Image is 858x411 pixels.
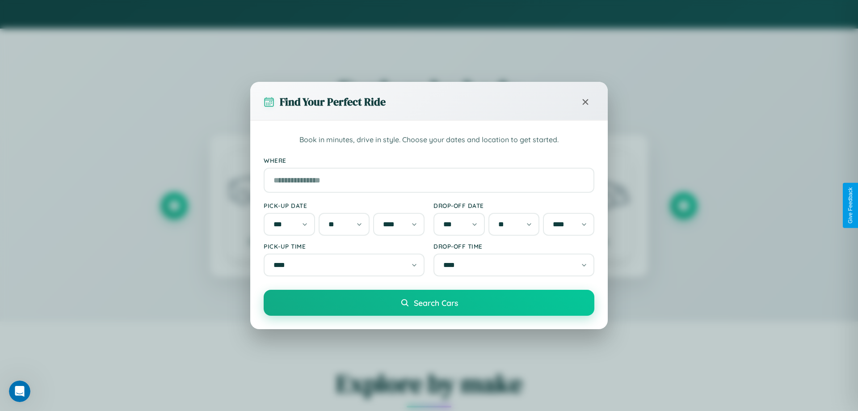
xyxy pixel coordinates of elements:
[264,157,594,164] label: Where
[264,242,425,250] label: Pick-up Time
[433,202,594,209] label: Drop-off Date
[414,298,458,308] span: Search Cars
[264,290,594,316] button: Search Cars
[264,202,425,209] label: Pick-up Date
[280,94,386,109] h3: Find Your Perfect Ride
[264,134,594,146] p: Book in minutes, drive in style. Choose your dates and location to get started.
[433,242,594,250] label: Drop-off Time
